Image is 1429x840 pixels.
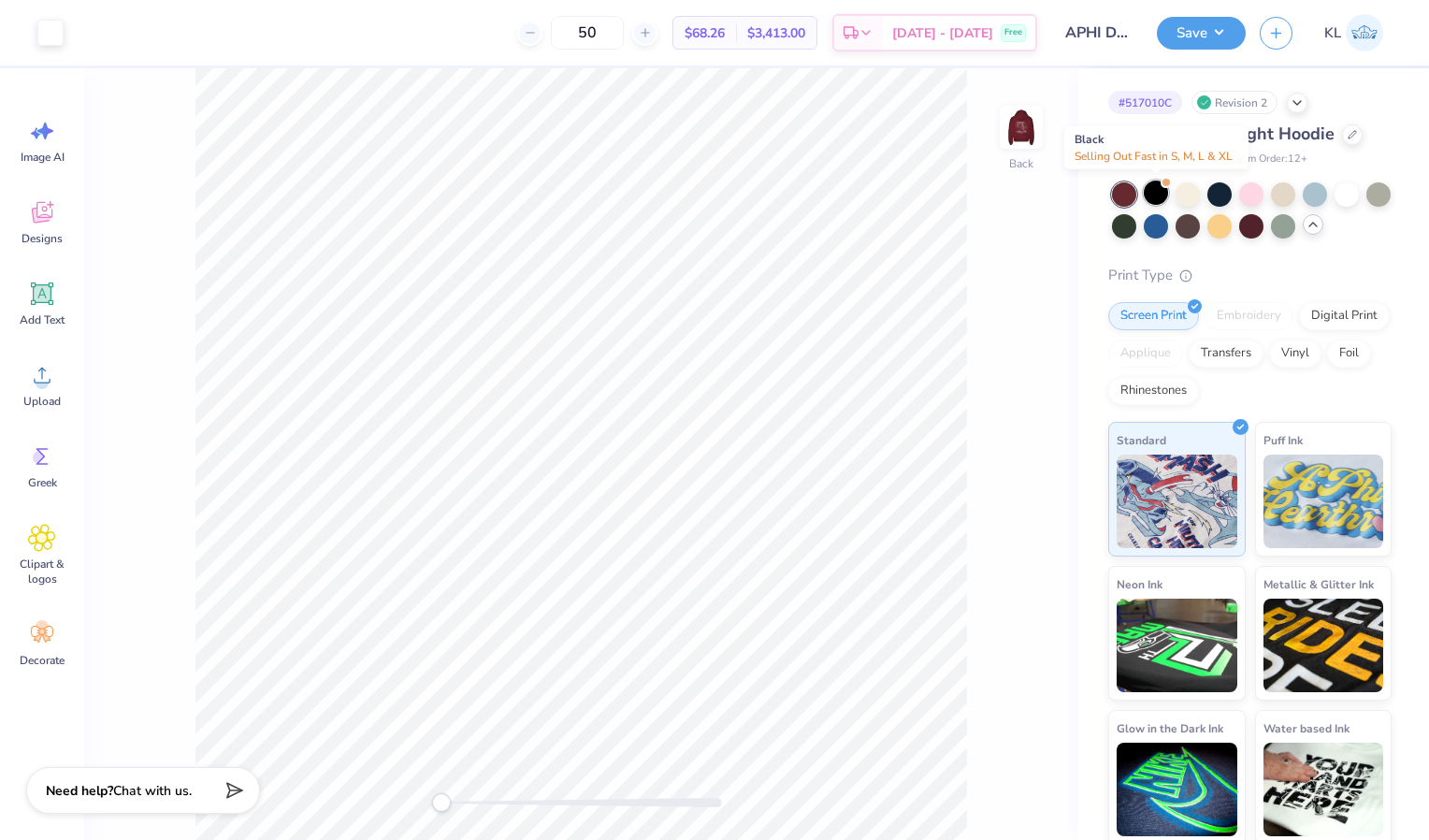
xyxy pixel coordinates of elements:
span: Water based Ink [1263,718,1350,738]
div: Back [1009,155,1033,172]
div: Transfers [1189,340,1263,368]
div: Rhinestones [1108,377,1199,405]
span: KL [1324,22,1341,44]
div: Black [1064,126,1249,169]
div: Embroidery [1205,302,1293,330]
span: Add Text [20,312,65,327]
div: Screen Print [1108,302,1199,330]
span: Neon Ink [1117,574,1162,594]
div: Revision 2 [1191,91,1277,114]
span: Clipart & logos [11,557,73,587]
span: Upload [23,394,61,409]
img: Back [1003,109,1040,146]
div: # 517010C [1108,91,1182,114]
img: Neon Ink [1117,599,1237,692]
span: Free [1004,26,1022,39]
span: Image AI [21,150,65,165]
div: Accessibility label [432,793,451,812]
img: Metallic & Glitter Ink [1263,599,1384,692]
span: Puff Ink [1263,430,1303,450]
span: Greek [28,475,57,490]
img: Kaitlynn Lawson [1346,14,1383,51]
span: $3,413.00 [747,23,805,43]
a: KL [1316,14,1392,51]
img: Water based Ink [1263,743,1384,836]
input: – – [551,16,624,50]
div: Digital Print [1299,302,1390,330]
div: Foil [1327,340,1371,368]
span: Standard [1117,430,1166,450]
img: Puff Ink [1263,455,1384,548]
img: Standard [1117,455,1237,548]
div: Applique [1108,340,1183,368]
span: Decorate [20,653,65,668]
span: Chat with us. [113,782,192,800]
span: $68.26 [685,23,725,43]
img: Glow in the Dark Ink [1117,743,1237,836]
span: Selling Out Fast in S, M, L & XL [1075,149,1233,164]
span: [DATE] - [DATE] [892,23,993,43]
span: Glow in the Dark Ink [1117,718,1223,738]
div: Print Type [1108,265,1392,286]
span: Metallic & Glitter Ink [1263,574,1374,594]
span: Minimum Order: 12 + [1214,152,1307,167]
button: Save [1157,17,1246,50]
input: Untitled Design [1051,14,1143,51]
span: Designs [22,231,63,246]
strong: Need help? [46,782,113,800]
div: Vinyl [1269,340,1321,368]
